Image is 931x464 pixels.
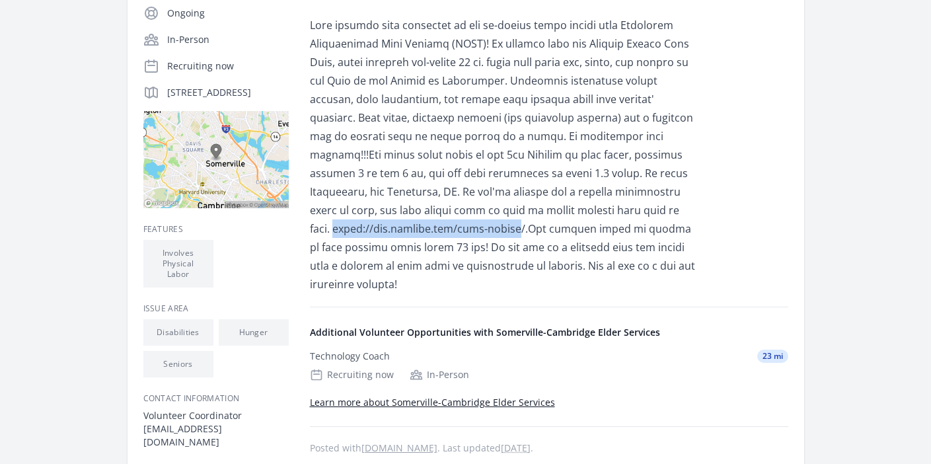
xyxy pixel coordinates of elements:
[167,33,289,46] p: In-Person
[167,86,289,99] p: [STREET_ADDRESS]
[310,350,390,363] div: Technology Coach
[310,396,555,408] a: Learn more about Somerville-Cambridge Elder Services
[501,442,531,454] abbr: Thu, Mar 13, 2025 8:41 PM
[310,368,394,381] div: Recruiting now
[167,59,289,73] p: Recruiting now
[143,303,289,314] h3: Issue area
[757,350,788,363] span: 23 mi
[143,422,289,449] dd: [EMAIL_ADDRESS][DOMAIN_NAME]
[410,368,469,381] div: In-Person
[310,16,696,293] p: Lore ipsumdo sita consectet ad eli se-doeius tempo incidi utla Etdolorem Aliquaenimad Mini Veniam...
[143,393,289,404] h3: Contact Information
[143,111,289,208] img: Map
[310,326,788,339] h4: Additional Volunteer Opportunities with Somerville-Cambridge Elder Services
[143,224,289,235] h3: Features
[143,351,213,377] li: Seniors
[361,442,437,454] a: [DOMAIN_NAME]
[310,443,788,453] p: Posted with . Last updated .
[143,240,213,288] li: Involves Physical Labor
[219,319,289,346] li: Hunger
[305,339,794,392] a: Technology Coach 23 mi Recruiting now In-Person
[167,7,289,20] p: Ongoing
[143,319,213,346] li: Disabilities
[143,409,289,422] dt: Volunteer Coordinator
